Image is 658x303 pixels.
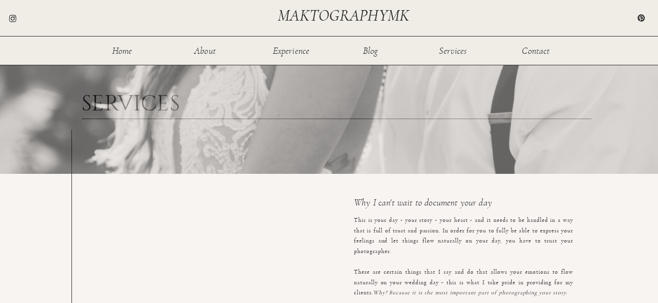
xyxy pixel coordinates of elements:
h1: SERVICES [82,93,192,111]
h3: Why I can't wait to document your day [354,198,564,211]
a: Contact [520,46,552,54]
a: Home [106,46,138,54]
a: About [189,46,221,54]
a: Experience [272,46,310,54]
a: maktographymk [278,8,413,24]
i: Why? Because it is the most important part of photographing your story. [373,290,567,295]
a: Blog [355,46,386,54]
a: Services [437,46,469,54]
